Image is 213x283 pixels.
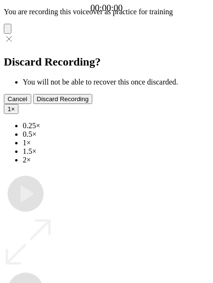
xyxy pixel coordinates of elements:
a: 00:00:00 [90,3,123,13]
li: 1.5× [23,147,209,156]
li: You will not be able to recover this once discarded. [23,78,209,86]
li: 0.5× [23,130,209,139]
h2: Discard Recording? [4,56,209,68]
li: 1× [23,139,209,147]
button: Cancel [4,94,31,104]
li: 2× [23,156,209,164]
button: 1× [4,104,18,114]
button: Discard Recording [33,94,93,104]
li: 0.25× [23,122,209,130]
p: You are recording this voiceover as practice for training [4,8,209,16]
span: 1 [8,105,11,113]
